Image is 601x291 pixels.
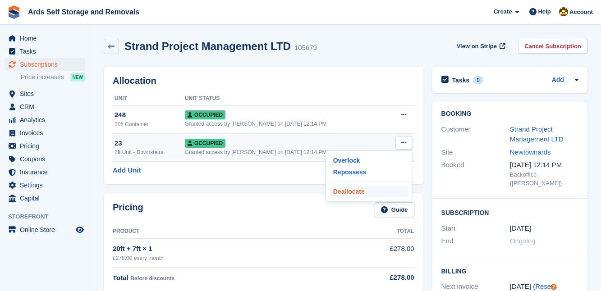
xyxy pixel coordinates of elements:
a: Newtownards [510,148,551,156]
a: menu [5,179,85,191]
th: Unit [113,91,185,106]
a: menu [5,223,85,236]
th: Product [113,224,367,239]
h2: Pricing [113,202,143,217]
span: Total [113,274,128,282]
div: Tooltip anchor [550,283,558,291]
a: menu [5,45,85,58]
span: Pricing [20,140,74,152]
td: £278.00 [367,239,414,267]
h2: Allocation [113,76,414,86]
span: Price increases [21,73,64,82]
div: £278.00 every month [113,254,367,262]
span: Storefront [8,212,90,221]
a: Ards Self Storage and Removals [24,5,143,19]
img: stora-icon-8386f47178a22dfd0bd8f6a31ec36ba5ce8667c1dd55bd0f319d3a0aa187defe.svg [7,5,21,19]
div: Backoffice ([PERSON_NAME]) [510,170,578,188]
a: Cancel Subscription [518,39,587,54]
span: View on Stripe [457,42,497,51]
a: menu [5,166,85,178]
a: Reset [535,282,553,290]
span: Coupons [20,153,74,165]
div: 20ft + 7ft × 1 [113,244,367,254]
div: Customer [441,124,510,145]
a: menu [5,32,85,45]
div: Granted access by [PERSON_NAME] on [DATE] 12:14 PM [185,120,387,128]
a: menu [5,87,85,100]
a: Preview store [74,224,85,235]
span: Invoices [20,127,74,139]
a: Repossess [330,166,408,178]
a: Guide [375,202,414,217]
span: Capital [20,192,74,205]
img: Mark McFerran [559,7,568,16]
div: 23 [115,138,185,149]
a: menu [5,140,85,152]
div: £278.00 [367,273,414,283]
div: Site [441,147,510,158]
a: View on Stripe [453,39,508,54]
span: Create [494,7,512,16]
span: Insurance [20,166,74,178]
span: Occupied [185,139,225,148]
a: menu [5,127,85,139]
div: 7ft Unit - Downstairs [115,148,185,156]
h2: Billing [441,266,578,275]
th: Unit Status [185,91,387,106]
h2: Tasks [452,76,470,84]
span: CRM [20,100,74,113]
span: Before discounts [130,275,174,282]
div: 0 [473,76,483,84]
span: Tasks [20,45,74,58]
a: menu [5,100,85,113]
div: Start [441,223,510,234]
a: Add Unit [113,165,141,176]
div: 20ft Container [115,120,185,128]
span: Sites [20,87,74,100]
a: Deallocate [330,186,408,197]
a: Price increases NEW [21,72,85,82]
th: Total [367,224,414,239]
div: NEW [70,73,85,82]
span: Subscriptions [20,58,74,71]
span: Home [20,32,74,45]
a: menu [5,114,85,126]
a: menu [5,58,85,71]
a: menu [5,192,85,205]
span: Occupied [185,110,225,119]
div: 105679 [294,43,317,53]
div: Granted access by [PERSON_NAME] on [DATE] 12:14 PM [185,148,387,156]
div: 248 [115,110,185,120]
h2: Strand Project Management LTD [124,40,291,52]
a: Overlock [330,155,408,166]
span: Online Store [20,223,74,236]
span: Ongoing [510,237,536,245]
h2: Subscription [441,208,578,217]
span: Help [538,7,551,16]
div: [DATE] 12:14 PM [510,160,578,170]
a: Add [552,75,564,86]
a: Strand Project Management LTD [510,125,564,143]
a: menu [5,153,85,165]
span: Account [569,8,593,17]
span: Settings [20,179,74,191]
div: End [441,236,510,246]
div: Booked [441,160,510,188]
h2: Booking [441,110,578,118]
time: 2025-09-02 00:00:00 UTC [510,223,531,234]
span: Analytics [20,114,74,126]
